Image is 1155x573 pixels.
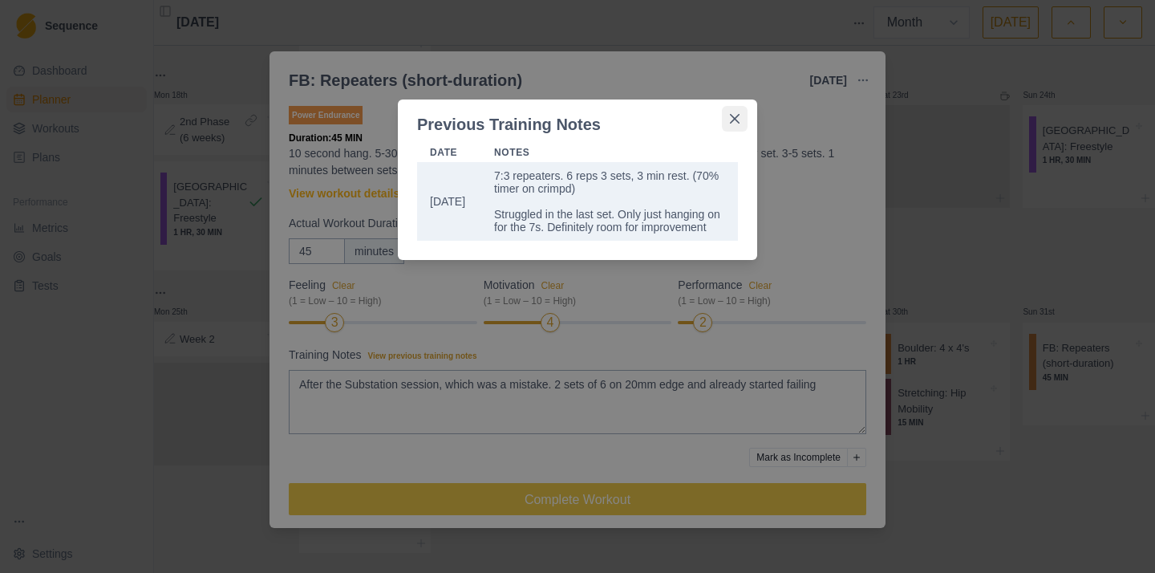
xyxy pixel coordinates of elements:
th: Notes [481,143,738,163]
header: Previous Training Notes [398,100,757,136]
td: 7:3 repeaters. 6 reps 3 sets, 3 min rest. (70% timer on crimpd) Struggled in the last set. Only j... [481,163,738,241]
button: Close [722,106,748,132]
th: Date [417,143,481,163]
td: 2025-08-22 [417,163,481,241]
